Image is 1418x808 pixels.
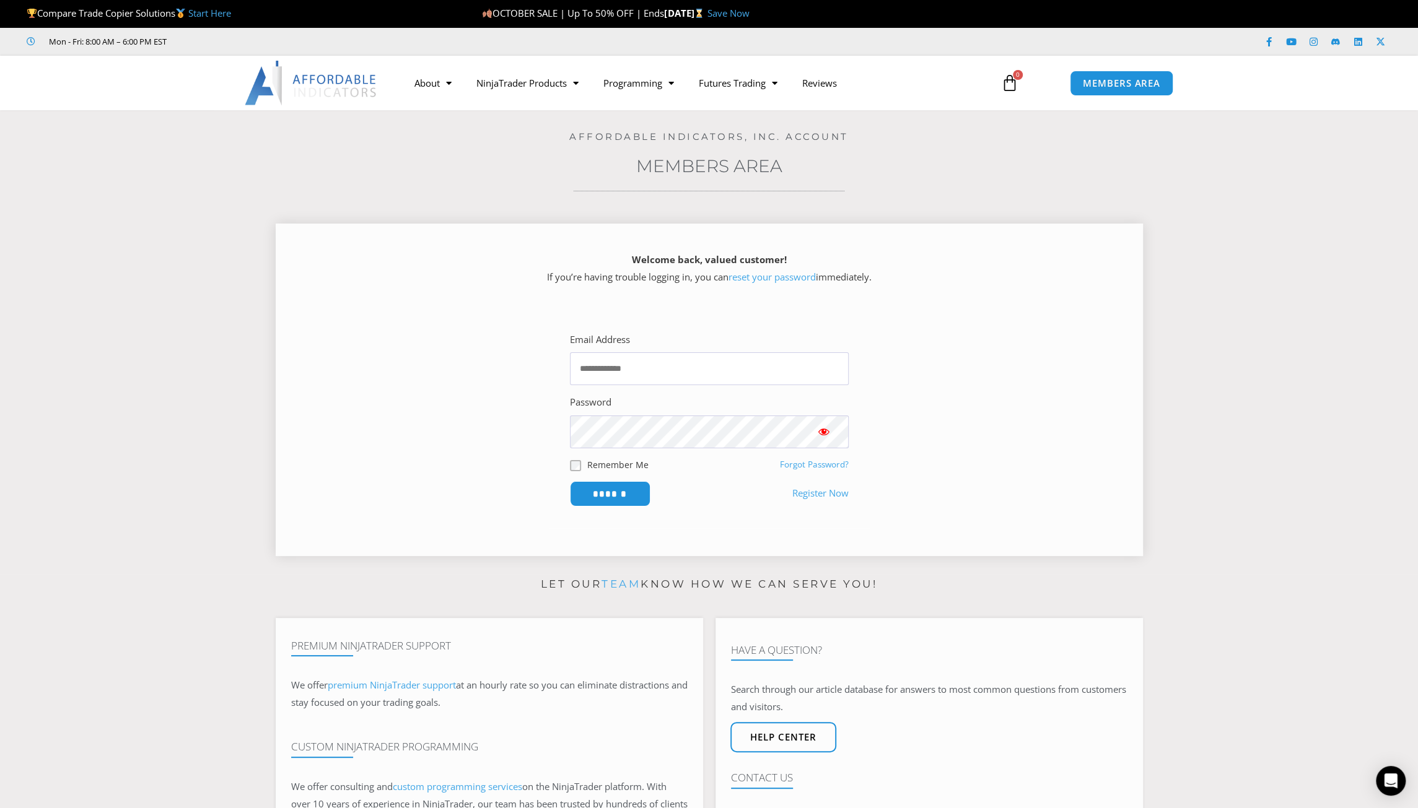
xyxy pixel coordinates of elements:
a: MEMBERS AREA [1070,71,1173,96]
label: Email Address [570,331,630,349]
iframe: Customer reviews powered by Trustpilot [184,35,370,48]
h4: Premium NinjaTrader Support [291,640,688,652]
span: at an hourly rate so you can eliminate distractions and stay focused on your trading goals. [291,679,688,708]
a: Futures Trading [686,69,790,97]
a: Register Now [792,485,849,502]
img: ⌛ [694,9,704,18]
span: OCTOBER SALE | Up To 50% OFF | Ends [482,7,664,19]
a: Affordable Indicators, Inc. Account [569,131,849,142]
span: 0 [1013,70,1023,80]
h4: Contact Us [731,771,1127,784]
a: About [402,69,464,97]
h4: Have A Question? [731,644,1127,656]
img: 🍂 [483,9,492,18]
label: Password [570,394,611,411]
a: premium NinjaTrader support [328,679,456,691]
span: Mon - Fri: 8:00 AM – 6:00 PM EST [46,34,167,49]
img: 🥇 [176,9,185,18]
a: NinjaTrader Products [464,69,591,97]
span: Compare Trade Copier Solutions [27,7,231,19]
a: custom programming services [393,780,522,793]
a: Members Area [636,155,782,176]
label: Remember Me [587,458,649,471]
a: Programming [591,69,686,97]
p: Let our know how we can serve you! [276,575,1143,594]
p: If you’re having trouble logging in, you can immediately. [297,251,1121,286]
h4: Custom NinjaTrader Programming [291,741,688,753]
a: Help center [730,722,836,752]
p: Search through our article database for answers to most common questions from customers and visit... [731,681,1127,716]
img: LogoAI | Affordable Indicators – NinjaTrader [245,61,378,105]
a: reset your password [729,271,816,283]
span: MEMBERS AREA [1083,79,1160,88]
img: 🏆 [27,9,37,18]
span: We offer consulting and [291,780,522,793]
a: 0 [983,65,1037,101]
a: team [602,578,641,590]
span: We offer [291,679,328,691]
a: Start Here [188,7,231,19]
strong: Welcome back, valued customer! [632,253,787,266]
strong: [DATE] [664,7,707,19]
span: Help center [750,732,816,742]
div: Open Intercom Messenger [1376,766,1406,796]
nav: Menu [402,69,987,97]
a: Reviews [790,69,849,97]
a: Save Now [707,7,749,19]
a: Forgot Password? [780,459,849,470]
button: Show password [799,415,849,448]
